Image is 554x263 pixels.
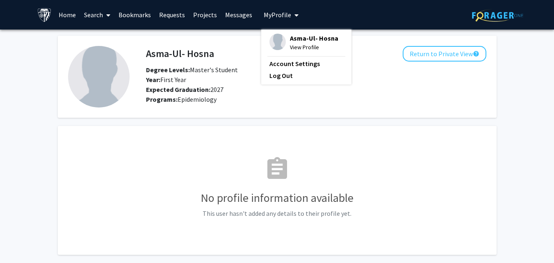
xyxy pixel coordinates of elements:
[68,191,486,205] h3: No profile information available
[155,0,189,29] a: Requests
[146,75,160,84] b: Year:
[403,46,486,62] button: Return to Private View
[473,49,479,59] mat-icon: help
[146,66,190,74] b: Degree Levels:
[146,95,178,103] b: Programs:
[189,0,221,29] a: Projects
[68,208,486,218] p: This user hasn't added any details to their profile yet.
[114,0,155,29] a: Bookmarks
[146,85,210,94] b: Expected Graduation:
[269,59,343,69] a: Account Settings
[269,71,343,80] a: Log Out
[221,0,256,29] a: Messages
[68,46,130,107] img: Profile Picture
[80,0,114,29] a: Search
[269,34,286,50] img: Profile Picture
[264,11,291,19] span: My Profile
[146,85,223,94] span: 2027
[290,43,338,52] span: View Profile
[58,126,497,255] fg-card: No Profile Information
[146,66,238,74] span: Master's Student
[269,34,338,52] div: Profile PictureAsma-Ul- HosnaView Profile
[290,34,338,43] span: Asma-Ul- Hosna
[55,0,80,29] a: Home
[37,8,52,22] img: Johns Hopkins University Logo
[146,75,186,84] span: First Year
[146,46,214,61] h4: Asma-Ul- Hosna
[472,9,523,22] img: ForagerOne Logo
[178,95,217,103] span: Epidemiology
[6,226,35,257] iframe: Chat
[264,156,290,182] mat-icon: assignment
